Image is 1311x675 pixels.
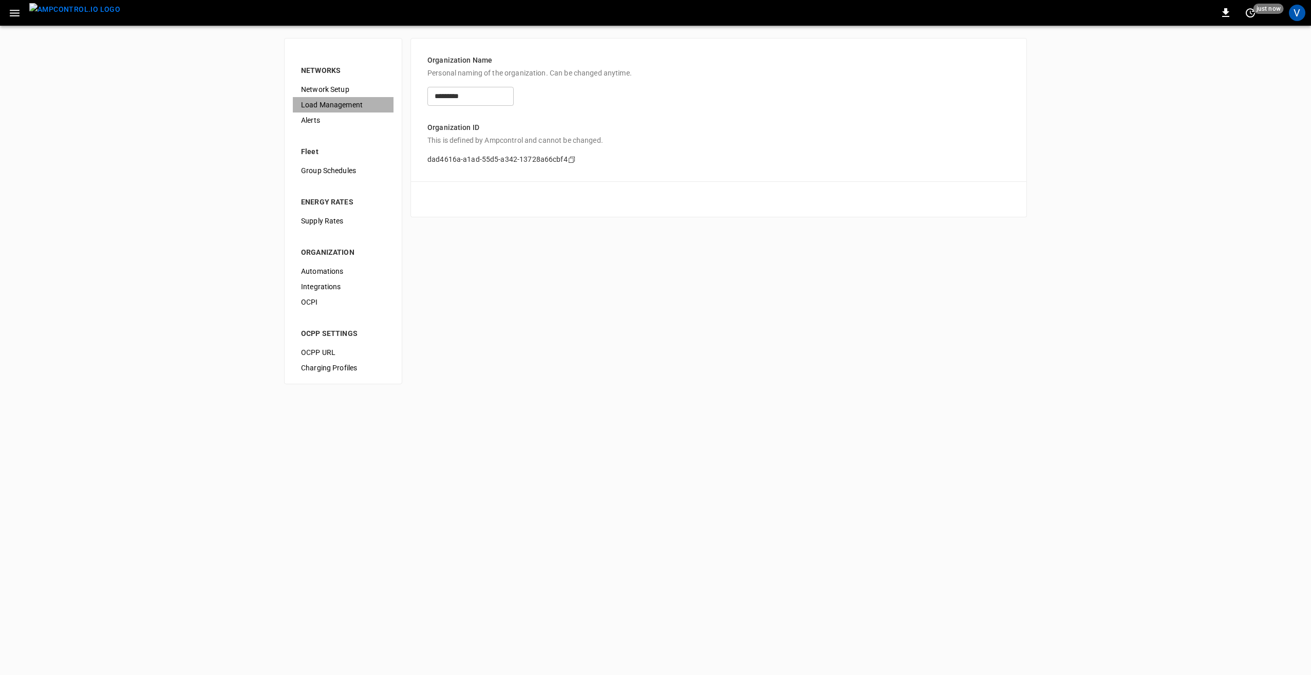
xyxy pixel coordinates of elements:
span: OCPP URL [301,347,385,358]
span: OCPI [301,297,385,308]
div: Charging Profiles [293,360,394,376]
p: dad4616a-a1ad-55d5-a342-13728a66cbf4 [427,154,568,165]
p: Personal naming of the organization. Can be changed anytime. [427,68,1010,79]
p: This is defined by Ampcontrol and cannot be changed. [427,135,1010,146]
span: Automations [301,266,385,277]
div: Fleet [301,146,385,157]
div: Alerts [293,113,394,128]
span: Group Schedules [301,165,385,176]
span: just now [1253,4,1284,14]
div: profile-icon [1289,5,1305,21]
div: Network Setup [293,82,394,97]
div: copy [567,154,577,165]
div: Automations [293,264,394,279]
span: Integrations [301,282,385,292]
div: Integrations [293,279,394,294]
p: Organization ID [427,122,1010,133]
img: ampcontrol.io logo [29,3,120,16]
p: Organization Name [427,55,1010,66]
div: Supply Rates [293,213,394,229]
div: Load Management [293,97,394,113]
span: Supply Rates [301,216,385,227]
div: ENERGY RATES [301,197,385,207]
div: OCPP SETTINGS [301,328,385,339]
div: OCPI [293,294,394,310]
div: NETWORKS [301,65,385,76]
span: Charging Profiles [301,363,385,373]
div: Group Schedules [293,163,394,178]
span: Network Setup [301,84,385,95]
span: Load Management [301,100,385,110]
div: ORGANIZATION [301,247,385,257]
button: set refresh interval [1242,5,1259,21]
span: Alerts [301,115,385,126]
div: OCPP URL [293,345,394,360]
